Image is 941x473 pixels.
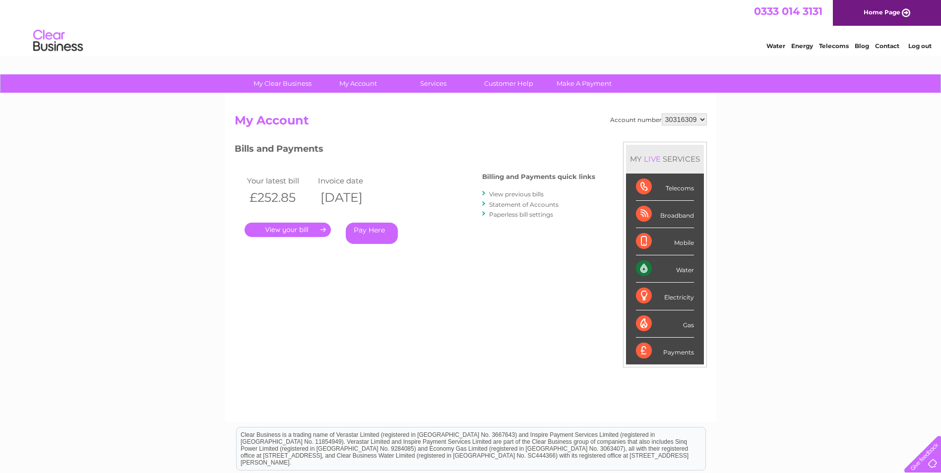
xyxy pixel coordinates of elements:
[315,187,387,208] th: [DATE]
[543,74,625,93] a: Make A Payment
[626,145,704,173] div: MY SERVICES
[855,42,869,50] a: Blog
[766,42,785,50] a: Water
[908,42,932,50] a: Log out
[489,190,544,198] a: View previous bills
[315,174,387,187] td: Invoice date
[245,187,316,208] th: £252.85
[33,26,83,56] img: logo.png
[392,74,474,93] a: Services
[489,201,559,208] a: Statement of Accounts
[489,211,553,218] a: Paperless bill settings
[636,255,694,283] div: Water
[636,338,694,364] div: Payments
[237,5,705,48] div: Clear Business is a trading name of Verastar Limited (registered in [GEOGRAPHIC_DATA] No. 3667643...
[245,174,316,187] td: Your latest bill
[791,42,813,50] a: Energy
[346,223,398,244] a: Pay Here
[610,114,707,125] div: Account number
[317,74,399,93] a: My Account
[819,42,849,50] a: Telecoms
[636,201,694,228] div: Broadband
[754,5,822,17] a: 0333 014 3131
[636,310,694,338] div: Gas
[482,173,595,180] h4: Billing and Payments quick links
[642,154,663,164] div: LIVE
[636,228,694,255] div: Mobile
[636,283,694,310] div: Electricity
[468,74,550,93] a: Customer Help
[875,42,899,50] a: Contact
[235,142,595,159] h3: Bills and Payments
[636,174,694,201] div: Telecoms
[242,74,323,93] a: My Clear Business
[235,114,707,132] h2: My Account
[245,223,331,237] a: .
